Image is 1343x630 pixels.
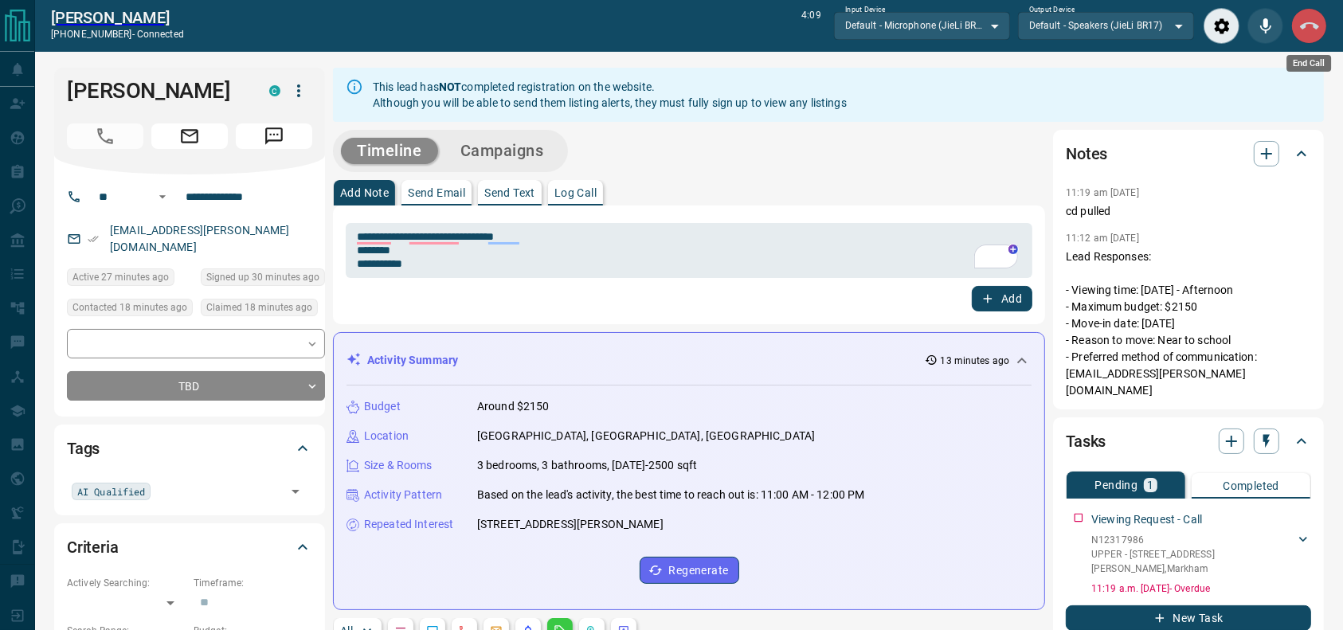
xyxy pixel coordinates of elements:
[941,354,1010,368] p: 13 minutes ago
[67,436,100,461] h2: Tags
[340,187,389,198] p: Add Note
[1091,511,1202,528] p: Viewing Request - Call
[364,457,433,474] p: Size & Rooms
[357,230,1021,272] textarea: To enrich screen reader interactions, please activate Accessibility in Grammarly extension settings
[1018,12,1194,39] div: Default - Speakers (JieLi BR17)
[1091,581,1311,596] p: 11:19 a.m. [DATE] - Overdue
[137,29,184,40] span: connected
[1066,248,1311,399] p: Lead Responses: - Viewing time: [DATE] - Afternoon - Maximum budget: $2150 - Move-in date: [DATE]...
[1066,141,1107,166] h2: Notes
[67,576,186,590] p: Actively Searching:
[341,138,438,164] button: Timeline
[1095,479,1138,491] p: Pending
[444,138,560,164] button: Campaigns
[1147,479,1153,491] p: 1
[477,428,815,444] p: [GEOGRAPHIC_DATA], [GEOGRAPHIC_DATA], [GEOGRAPHIC_DATA]
[477,457,697,474] p: 3 bedrooms, 3 bathrooms, [DATE]-2500 sqft
[477,487,865,503] p: Based on the lead's activity, the best time to reach out is: 11:00 AM - 12:00 PM
[67,299,193,321] div: Wed Aug 13 2025
[439,80,461,93] strong: NOT
[51,27,184,41] p: [PHONE_NUMBER] -
[554,187,597,198] p: Log Call
[845,5,886,15] label: Input Device
[1066,233,1139,244] p: 11:12 am [DATE]
[67,429,312,468] div: Tags
[151,123,228,149] span: Email
[367,352,458,369] p: Activity Summary
[1091,547,1295,576] p: UPPER - [STREET_ADDRESS][PERSON_NAME] , Markham
[1066,187,1139,198] p: 11:19 am [DATE]
[477,398,550,415] p: Around $2150
[347,346,1032,375] div: Activity Summary13 minutes ago
[269,85,280,96] div: condos.ca
[153,187,172,206] button: Open
[1066,135,1311,173] div: Notes
[201,268,325,291] div: Wed Aug 13 2025
[373,72,847,117] div: This lead has completed registration on the website. Although you will be able to send them listi...
[1091,533,1295,547] p: N12317986
[67,528,312,566] div: Criteria
[408,187,465,198] p: Send Email
[1066,428,1106,454] h2: Tasks
[206,299,312,315] span: Claimed 18 minutes ago
[1066,203,1311,220] p: cd pulled
[1291,8,1327,44] div: End Call
[67,371,325,401] div: TBD
[51,8,184,27] a: [PERSON_NAME]
[194,576,312,590] p: Timeframe:
[67,534,119,560] h2: Criteria
[1286,55,1331,72] div: End Call
[284,480,307,503] button: Open
[834,12,1010,39] div: Default - Microphone (JieLi BR17)
[484,187,535,198] p: Send Text
[1091,530,1311,579] div: N12317986UPPER - [STREET_ADDRESS][PERSON_NAME],Markham
[67,268,193,291] div: Wed Aug 13 2025
[364,516,453,533] p: Repeated Interest
[801,8,820,44] p: 4:09
[67,78,245,104] h1: [PERSON_NAME]
[236,123,312,149] span: Message
[1029,5,1075,15] label: Output Device
[972,286,1032,311] button: Add
[364,398,401,415] p: Budget
[364,487,442,503] p: Activity Pattern
[640,557,739,584] button: Regenerate
[364,428,409,444] p: Location
[88,233,99,245] svg: Email Verified
[110,224,290,253] a: [EMAIL_ADDRESS][PERSON_NAME][DOMAIN_NAME]
[72,299,187,315] span: Contacted 18 minutes ago
[67,123,143,149] span: Call
[1247,8,1283,44] div: Mute
[477,516,664,533] p: [STREET_ADDRESS][PERSON_NAME]
[77,483,145,499] span: AI Qualified
[1204,8,1239,44] div: Audio Settings
[1223,480,1279,491] p: Completed
[201,299,325,321] div: Wed Aug 13 2025
[206,269,319,285] span: Signed up 30 minutes ago
[72,269,169,285] span: Active 27 minutes ago
[1066,422,1311,460] div: Tasks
